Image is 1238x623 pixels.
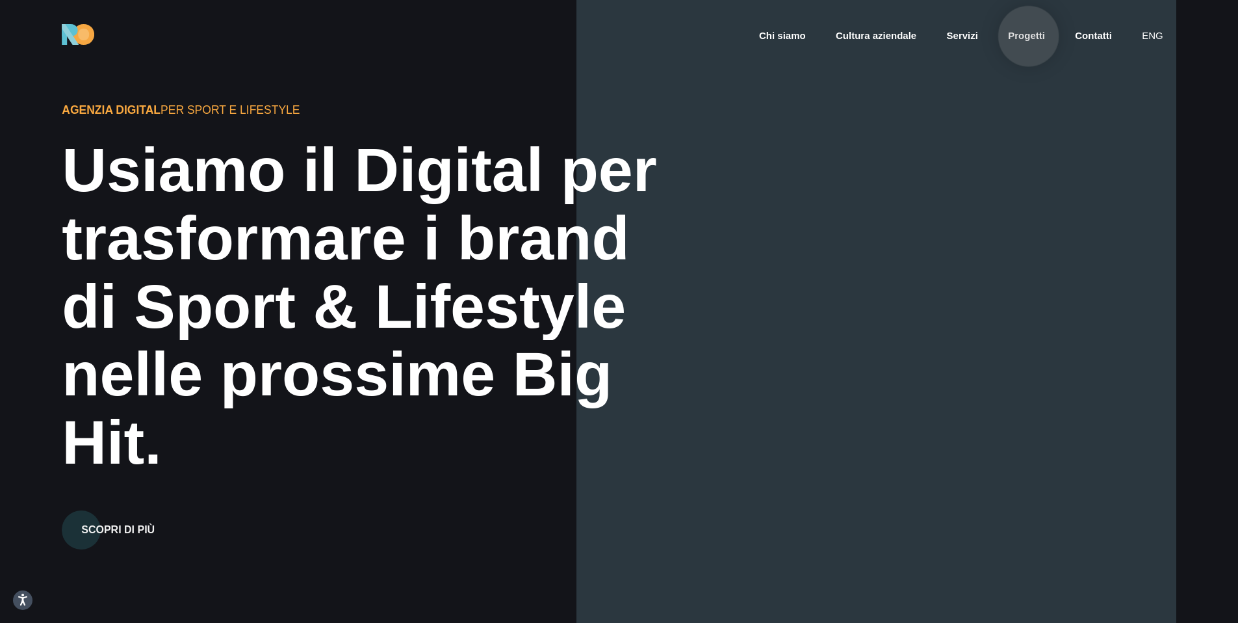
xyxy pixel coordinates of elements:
[758,29,807,44] a: Chi siamo
[1007,29,1046,44] a: Progetti
[1074,29,1113,44] a: Contatti
[62,204,677,272] div: trasformare i brand
[62,494,174,550] a: Scopri di più
[62,136,677,204] div: Usiamo il Digital per
[62,408,677,477] div: Hit.
[62,24,94,45] img: Ride On Agency Logo
[62,510,174,550] button: Scopri di più
[834,29,918,44] a: Cultura aziendale
[62,103,161,116] span: Agenzia Digital
[62,101,526,118] div: per Sport e Lifestyle
[1141,29,1165,44] a: eng
[62,272,677,341] div: di Sport & Lifestyle
[62,340,677,408] div: nelle prossime Big
[946,29,979,44] a: Servizi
